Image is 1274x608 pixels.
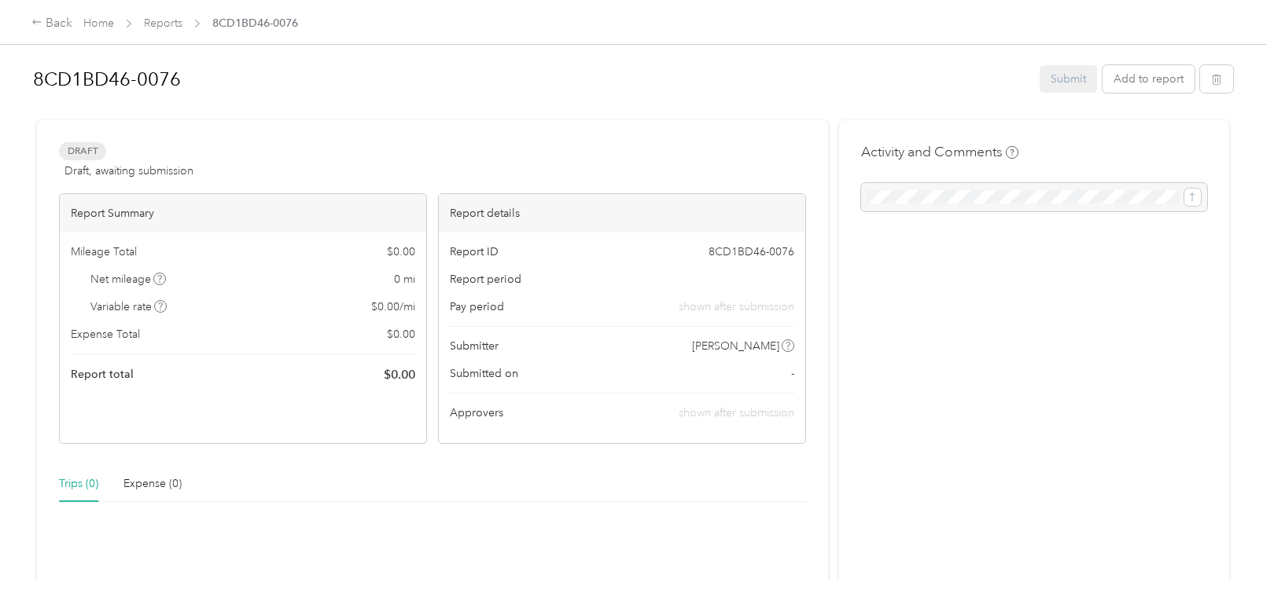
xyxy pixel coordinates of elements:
[83,16,114,30] a: Home
[60,194,426,233] div: Report Summary
[450,365,518,382] span: Submitted on
[71,244,137,260] span: Mileage Total
[692,338,779,354] span: [PERSON_NAME]
[450,299,504,315] span: Pay period
[450,271,521,288] span: Report period
[90,299,168,315] span: Variable rate
[387,326,415,342] span: $ 0.00
[679,406,794,419] span: shown after submission
[450,405,503,421] span: Approvers
[31,14,72,33] div: Back
[123,475,182,493] div: Expense (0)
[71,366,134,383] span: Report total
[71,326,140,342] span: Expense Total
[90,271,167,288] span: Net mileage
[791,365,794,382] span: -
[33,60,1029,98] h1: 8CD1BD46-0076
[212,15,298,31] span: 8CD1BD46-0076
[1186,520,1274,608] iframe: Everlance-gr Chat Button Frame
[144,16,182,30] a: Reports
[450,244,499,260] span: Report ID
[679,299,794,315] span: shown after submission
[394,271,415,288] span: 0 mi
[371,299,415,315] span: $ 0.00 / mi
[450,338,499,354] span: Submitter
[709,244,794,260] span: 8CD1BD46-0076
[1103,65,1195,93] button: Add to report
[387,244,415,260] span: $ 0.00
[59,475,98,493] div: Trips (0)
[439,194,805,233] div: Report details
[64,163,193,179] span: Draft, awaiting submission
[59,142,106,160] span: Draft
[384,365,415,384] span: $ 0.00
[861,142,1018,162] h4: Activity and Comments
